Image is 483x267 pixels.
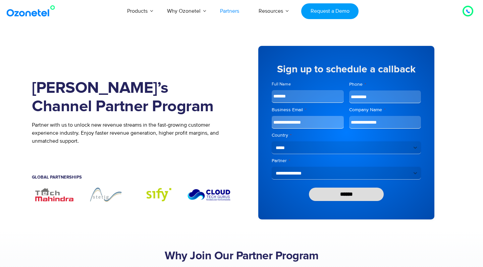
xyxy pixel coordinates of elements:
img: Sify [135,186,180,203]
label: Company Name [349,107,421,113]
div: 3 / 7 [32,186,77,203]
h5: Global Partnerships [32,175,231,180]
div: 4 / 7 [84,186,128,203]
div: 5 / 7 [135,186,180,203]
img: TechMahindra [32,186,77,203]
a: Request a Demo [301,3,359,19]
h1: [PERSON_NAME]’s Channel Partner Program [32,79,231,116]
label: Phone [349,81,421,88]
h5: Sign up to schedule a callback [272,64,421,74]
label: Full Name [272,81,344,87]
p: Partner with us to unlock new revenue streams in the fast-growing customer experience industry. E... [32,121,231,145]
div: Image Carousel [32,186,231,203]
div: 6 / 7 [186,186,231,203]
h2: Why Join Our Partner Program [32,250,451,263]
label: Business Email [272,107,344,113]
label: Country [272,132,421,139]
label: Partner [272,157,421,164]
img: Stetig [84,186,128,203]
img: CloubTech [186,186,231,203]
